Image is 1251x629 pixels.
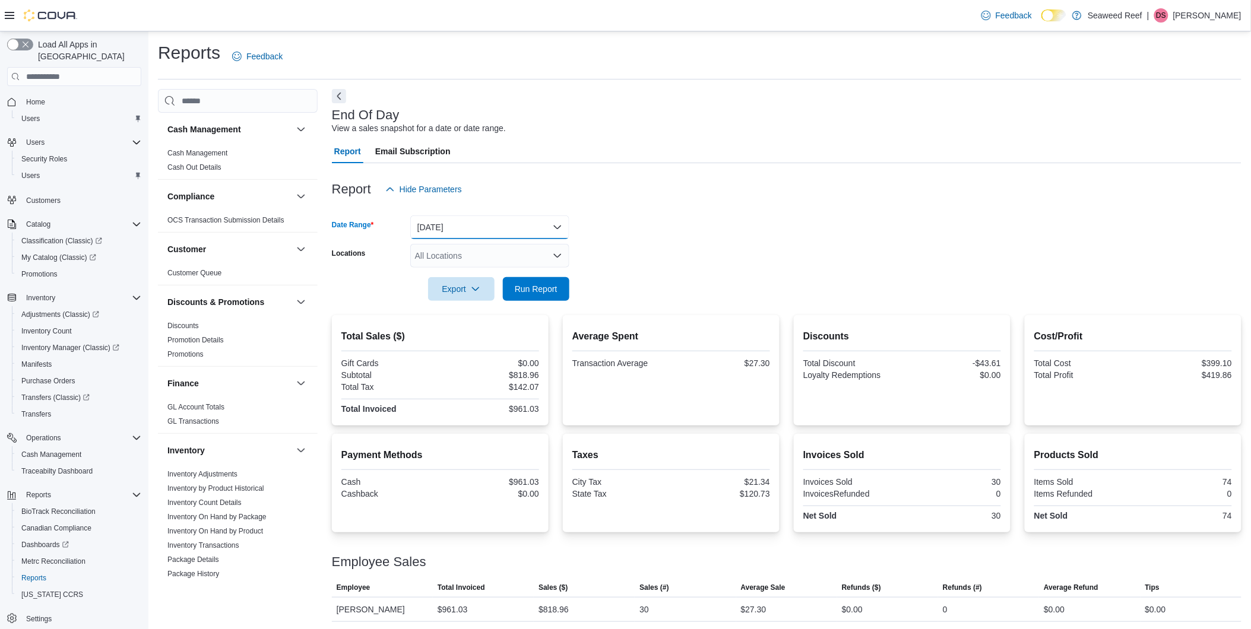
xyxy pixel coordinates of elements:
button: Reports [21,488,56,502]
a: Inventory Count [17,324,77,338]
div: Compliance [158,213,318,232]
button: Users [12,110,146,127]
a: Classification (Classic) [12,233,146,249]
button: Next [332,89,346,103]
span: Refunds ($) [842,583,881,592]
button: Traceabilty Dashboard [12,463,146,479]
span: Cash Management [167,148,227,158]
a: Package History [167,570,219,578]
span: Reports [26,490,51,500]
strong: Total Invoiced [341,404,397,414]
a: Customers [21,193,65,208]
span: Feedback [246,50,283,62]
h2: Average Spent [572,329,770,344]
a: Inventory Count Details [167,498,242,507]
strong: Net Sold [803,511,837,520]
a: Transfers (Classic) [17,390,94,405]
span: Purchase Orders [17,374,141,388]
div: $0.00 [1145,602,1166,617]
span: Adjustments (Classic) [21,310,99,319]
button: Discounts & Promotions [294,295,308,309]
span: Inventory Manager (Classic) [17,341,141,355]
span: Inventory Count Details [167,498,242,507]
div: Subtotal [341,370,438,380]
a: My Catalog (Classic) [12,249,146,266]
a: Users [17,169,45,183]
div: Total Tax [341,382,438,392]
button: Promotions [12,266,146,282]
div: $961.03 [442,477,539,487]
span: Employee [337,583,370,592]
span: Email Subscription [375,139,451,163]
a: Cash Management [17,447,86,462]
button: Customers [2,191,146,208]
div: Loyalty Redemptions [803,370,900,380]
div: Items Refunded [1034,489,1131,498]
div: $0.00 [842,602,863,617]
a: Transfers [17,407,56,421]
span: DS [1157,8,1167,23]
button: Security Roles [12,151,146,167]
a: Dashboards [12,536,146,553]
h2: Invoices Sold [803,448,1001,462]
button: Home [2,93,146,110]
h3: Inventory [167,444,205,456]
span: Catalog [26,220,50,229]
button: Inventory [2,290,146,306]
button: Users [2,134,146,151]
button: Reports [12,570,146,586]
button: Hide Parameters [381,177,467,201]
span: Traceabilty Dashboard [21,466,93,476]
span: Load All Apps in [GEOGRAPHIC_DATA] [33,39,141,62]
span: Average Sale [741,583,786,592]
a: Package Details [167,555,219,564]
div: $818.96 [442,370,539,380]
div: Cash [341,477,438,487]
h1: Reports [158,41,220,65]
span: Security Roles [21,154,67,164]
div: Invoices Sold [803,477,900,487]
span: Settings [26,614,52,624]
span: Customers [21,192,141,207]
a: Feedback [227,45,287,68]
div: $142.07 [442,382,539,392]
div: $0.00 [442,489,539,498]
span: BioTrack Reconciliation [17,504,141,519]
h3: Employee Sales [332,555,426,569]
input: Dark Mode [1041,9,1066,22]
span: Purchase Orders [21,376,75,386]
a: GL Account Totals [167,403,224,411]
button: Inventory Count [12,323,146,339]
h2: Cost/Profit [1034,329,1232,344]
button: Cash Management [294,122,308,136]
span: Promotions [17,267,141,281]
a: Promotions [167,350,204,358]
a: Inventory Manager (Classic) [12,339,146,356]
a: Metrc Reconciliation [17,554,90,568]
a: Canadian Compliance [17,521,96,535]
span: Metrc Reconciliation [17,554,141,568]
span: My Catalog (Classic) [17,250,141,265]
span: Export [435,277,487,301]
a: OCS Transaction Submission Details [167,216,284,224]
span: Package History [167,569,219,579]
div: $27.30 [673,358,770,368]
button: Inventory [167,444,292,456]
a: Cash Out Details [167,163,221,171]
span: Promotion Details [167,335,224,345]
span: Users [17,169,141,183]
a: Traceabilty Dashboard [17,464,97,478]
div: $961.03 [438,602,468,617]
a: Manifests [17,357,56,371]
a: Dashboards [17,538,74,552]
span: Tips [1145,583,1160,592]
span: Users [17,112,141,126]
div: Cashback [341,489,438,498]
h3: Finance [167,377,199,389]
div: View a sales snapshot for a date or date range. [332,122,506,135]
p: [PERSON_NAME] [1173,8,1242,23]
span: Users [21,171,40,180]
a: Inventory Adjustments [167,470,237,478]
span: OCS Transaction Submission Details [167,215,284,225]
div: $0.00 [1044,602,1065,617]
